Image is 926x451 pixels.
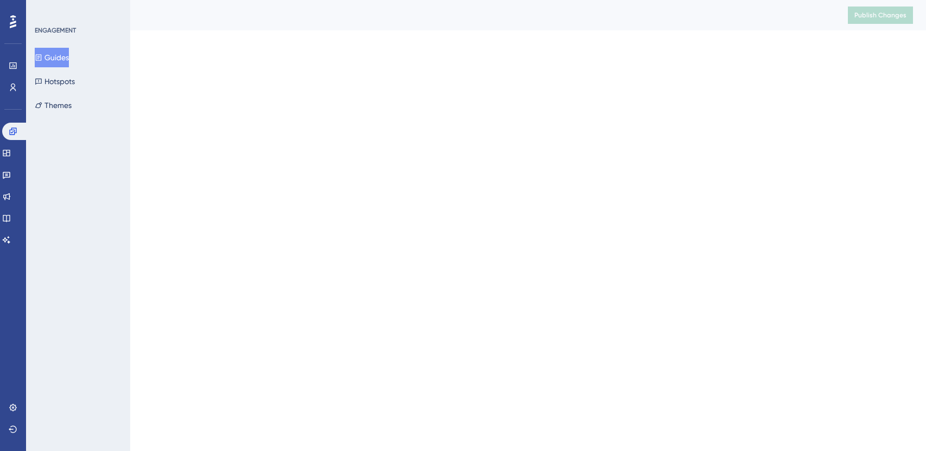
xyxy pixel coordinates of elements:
button: Hotspots [35,72,75,91]
button: Guides [35,48,69,67]
div: ENGAGEMENT [35,26,76,35]
button: Themes [35,96,72,115]
span: Publish Changes [854,11,906,20]
button: Publish Changes [848,7,913,24]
